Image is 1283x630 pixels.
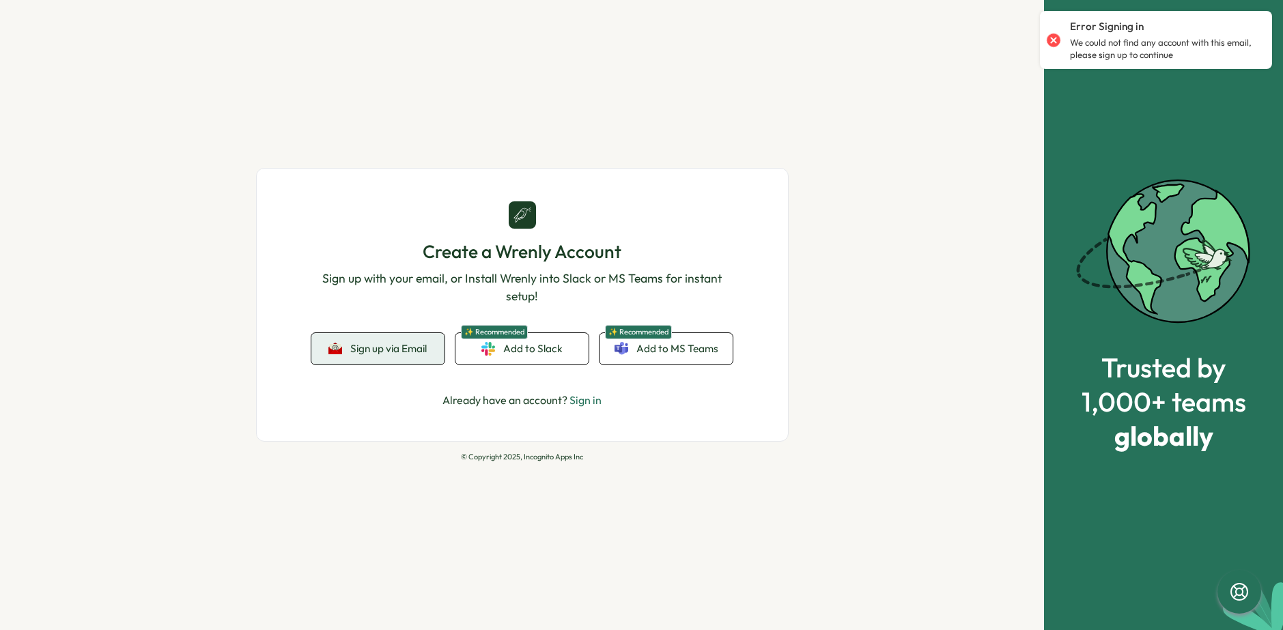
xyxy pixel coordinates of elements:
[503,341,563,356] span: Add to Slack
[311,270,733,306] p: Sign up with your email, or Install Wrenly into Slack or MS Teams for instant setup!
[1070,19,1144,34] p: Error Signing in
[605,325,672,339] span: ✨ Recommended
[1082,352,1246,382] span: Trusted by
[636,341,718,356] span: Add to MS Teams
[350,343,427,355] span: Sign up via Email
[1082,420,1246,450] span: globally
[1070,37,1258,61] p: We could not find any account with this email, please sign up to continue
[569,393,602,407] a: Sign in
[311,240,733,263] h1: Create a Wrenly Account
[1082,386,1246,416] span: 1,000+ teams
[256,453,789,461] p: © Copyright 2025, Incognito Apps Inc
[455,333,589,364] a: ✨ RecommendedAdd to Slack
[600,333,733,364] a: ✨ RecommendedAdd to MS Teams
[461,325,528,339] span: ✨ Recommended
[442,392,602,409] p: Already have an account?
[311,333,445,364] button: Sign up via Email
